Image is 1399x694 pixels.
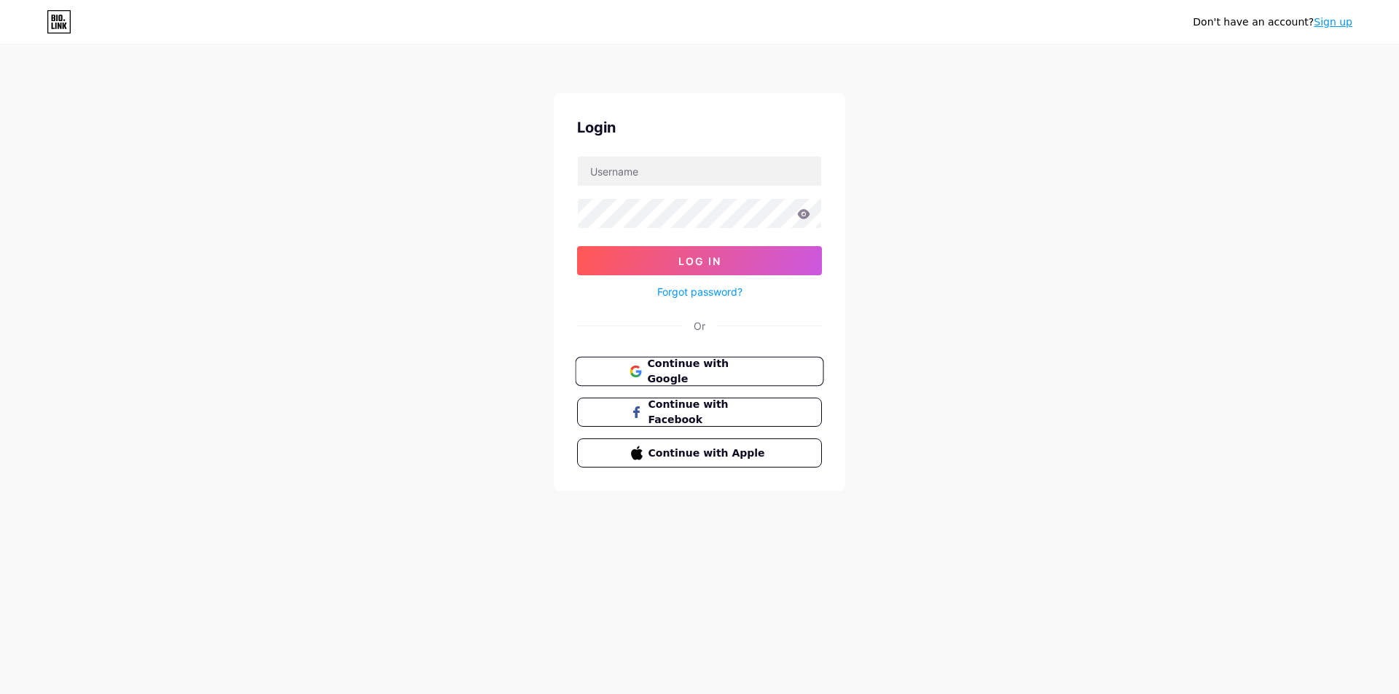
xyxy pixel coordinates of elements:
[577,357,822,386] a: Continue with Google
[577,398,822,427] button: Continue with Facebook
[578,157,821,186] input: Username
[577,117,822,138] div: Login
[648,397,769,427] span: Continue with Facebook
[648,446,769,461] span: Continue with Apple
[657,284,742,299] a: Forgot password?
[678,255,721,267] span: Log In
[694,318,705,334] div: Or
[575,357,823,387] button: Continue with Google
[1314,16,1352,28] a: Sign up
[647,356,769,387] span: Continue with Google
[1193,15,1352,30] div: Don't have an account?
[577,246,822,275] button: Log In
[577,438,822,468] button: Continue with Apple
